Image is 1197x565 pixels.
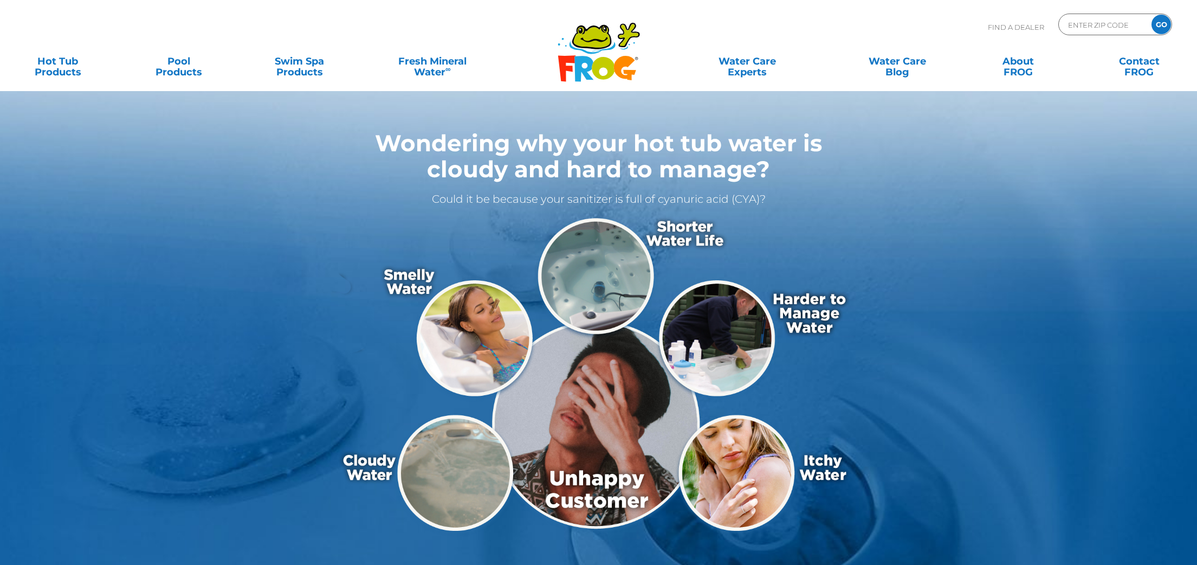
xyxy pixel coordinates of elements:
a: PoolProducts [132,50,226,72]
a: Water CareExperts [671,50,824,72]
input: Zip Code Form [1067,17,1140,33]
a: Water CareBlog [850,50,944,72]
a: ContactFROG [1092,50,1186,72]
a: Fresh MineralWater∞ [373,50,491,72]
sup: ∞ [445,65,451,73]
a: Swim SpaProducts [253,50,347,72]
a: Hot TubProducts [11,50,105,72]
p: Find A Dealer [988,14,1044,41]
input: GO [1151,15,1171,34]
p: Could it be because your sanitizer is full of cyanuric acid (CYA)? [332,190,865,208]
a: AboutFROG [971,50,1065,72]
h1: Wondering why your hot tub water is cloudy and hard to manage? [332,130,865,182]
